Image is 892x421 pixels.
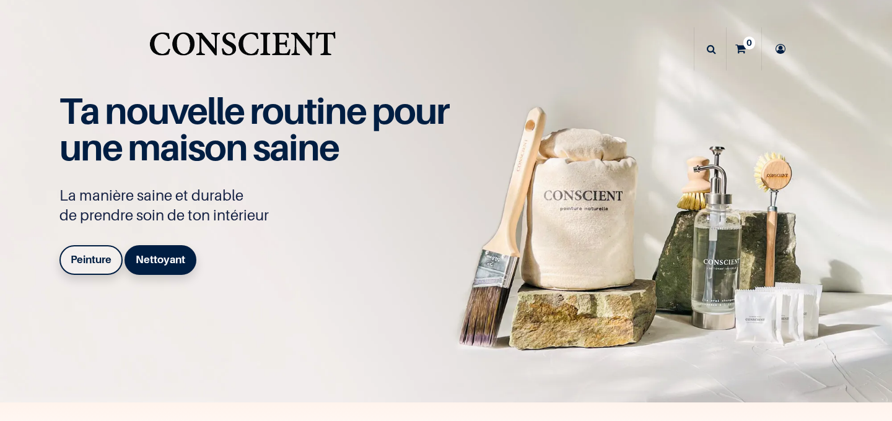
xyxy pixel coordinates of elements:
img: Conscient [147,25,338,74]
a: Peinture [59,245,123,275]
b: Peinture [71,253,111,266]
a: 0 [727,27,761,71]
a: Logo of Conscient [147,25,338,74]
sup: 0 [743,37,755,49]
span: Ta nouvelle routine pour une maison saine [59,89,448,169]
p: La manière saine et durable de prendre soin de ton intérieur [59,186,462,225]
b: Nettoyant [136,253,185,266]
a: Nettoyant [125,245,196,275]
